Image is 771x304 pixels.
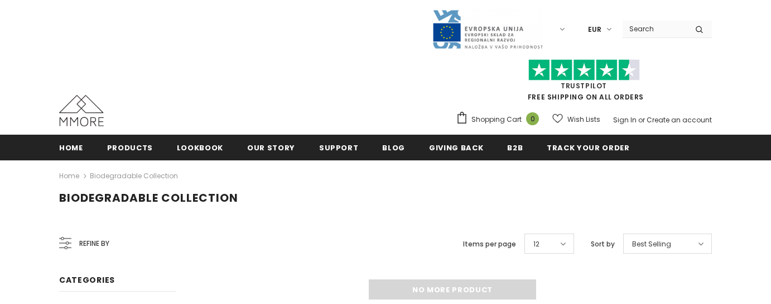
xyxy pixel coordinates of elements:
a: Javni Razpis [432,24,543,34]
img: Javni Razpis [432,9,543,50]
input: Search Site [623,21,687,37]
img: MMORE Cases [59,95,104,126]
a: Shopping Cart 0 [456,111,544,128]
a: Create an account [647,115,712,125]
label: Items per page [463,239,516,250]
span: B2B [507,142,523,153]
a: Lookbook [177,135,223,160]
a: Products [107,135,153,160]
img: Trust Pilot Stars [528,59,640,81]
a: Biodegradable Collection [90,171,178,180]
a: Home [59,169,79,183]
a: Sign In [613,115,637,125]
span: Biodegradable Collection [59,190,238,206]
span: Our Story [247,142,295,153]
span: Home [59,142,83,153]
span: Shopping Cart [471,114,522,125]
a: Trustpilot [561,81,607,91]
label: Sort by [591,239,615,250]
a: support [319,135,359,160]
span: Giving back [429,142,483,153]
span: FREE SHIPPING ON ALL ORDERS [456,64,712,102]
span: 12 [533,239,539,250]
span: Blog [382,142,405,153]
a: Track your order [547,135,629,160]
span: 0 [526,112,539,125]
span: Track your order [547,142,629,153]
span: Lookbook [177,142,223,153]
span: support [319,142,359,153]
a: Home [59,135,83,160]
span: Categories [59,274,115,286]
a: Blog [382,135,405,160]
a: B2B [507,135,523,160]
span: Products [107,142,153,153]
a: Wish Lists [552,110,600,129]
span: Best Selling [632,239,671,250]
span: Refine by [79,237,109,250]
span: or [638,115,645,125]
a: Our Story [247,135,295,160]
span: Wish Lists [567,114,600,125]
span: EUR [588,24,601,35]
a: Giving back [429,135,483,160]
